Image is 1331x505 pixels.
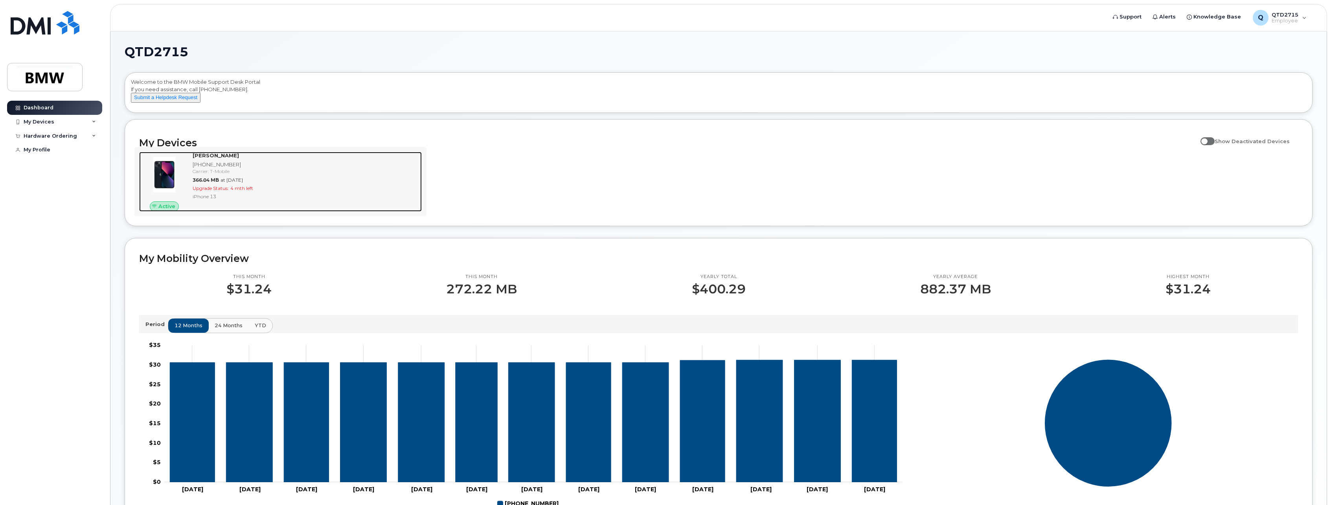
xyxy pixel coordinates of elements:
tspan: $30 [149,361,161,368]
tspan: $20 [149,400,161,407]
tspan: [DATE] [466,486,487,493]
p: $31.24 [226,282,272,296]
tspan: $35 [149,341,161,348]
p: Highest month [1166,274,1211,280]
tspan: [DATE] [635,486,656,493]
p: $400.29 [692,282,746,296]
p: $31.24 [1166,282,1211,296]
g: 864-999-1797 [170,360,897,482]
span: Upgrade Status: [193,185,229,191]
span: 366.04 MB [193,177,219,183]
div: Carrier: T-Mobile [193,168,419,175]
tspan: $5 [153,459,161,466]
tspan: $10 [149,439,161,446]
tspan: [DATE] [182,486,203,493]
tspan: [DATE] [296,486,317,493]
p: 882.37 MB [920,282,991,296]
span: 24 months [215,322,243,329]
div: [PHONE_NUMBER] [193,161,419,168]
tspan: [DATE] [864,486,886,493]
p: Period [145,321,168,328]
h2: My Devices [139,137,1197,149]
span: 4 mth left [230,185,253,191]
tspan: $25 [149,380,161,387]
h2: My Mobility Overview [139,252,1298,264]
tspan: [DATE] [692,486,713,493]
span: at [DATE] [221,177,243,183]
tspan: [DATE] [353,486,374,493]
span: YTD [255,322,266,329]
tspan: [DATE] [521,486,542,493]
tspan: [DATE] [239,486,261,493]
span: Active [158,203,175,210]
button: Submit a Helpdesk Request [131,93,200,103]
div: Welcome to the BMW Mobile Support Desk Portal If you need assistance, call [PHONE_NUMBER]. [131,78,1306,110]
span: QTD2715 [125,46,188,58]
tspan: [DATE] [750,486,772,493]
tspan: $15 [149,420,161,427]
p: 272.22 MB [446,282,517,296]
tspan: [DATE] [807,486,828,493]
tspan: $0 [153,478,161,485]
p: This month [446,274,517,280]
p: Yearly total [692,274,746,280]
tspan: [DATE] [411,486,432,493]
p: Yearly average [920,274,991,280]
a: Submit a Helpdesk Request [131,94,200,100]
strong: [PERSON_NAME] [193,152,239,159]
g: Series [1044,359,1172,487]
input: Show Deactivated Devices [1200,134,1207,140]
img: image20231002-3703462-1ig824h.jpeg [145,156,183,194]
span: Show Deactivated Devices [1215,138,1290,144]
p: This month [226,274,272,280]
a: Active[PERSON_NAME][PHONE_NUMBER]Carrier: T-Mobile366.04 MBat [DATE]Upgrade Status:4 mth leftiPho... [139,152,422,212]
tspan: [DATE] [578,486,599,493]
iframe: Messenger Launcher [1297,471,1325,499]
div: iPhone 13 [193,193,419,200]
